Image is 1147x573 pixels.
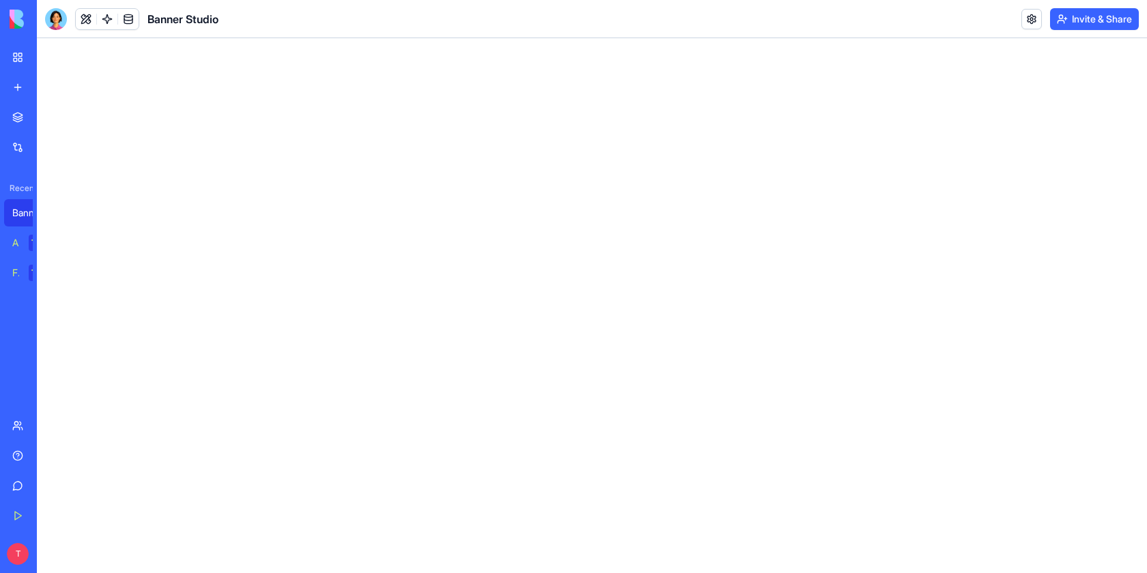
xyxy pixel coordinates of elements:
div: Banner Studio [12,206,51,220]
span: T [7,543,29,565]
a: Feedback FormTRY [4,259,59,286]
div: Feedback Form [12,266,19,280]
button: Invite & Share [1050,8,1139,30]
div: TRY [29,265,51,281]
a: Banner Studio [4,199,59,226]
div: AI Logo Generator [12,236,19,250]
span: Recent [4,183,33,194]
a: AI Logo GeneratorTRY [4,229,59,256]
span: Banner Studio [147,11,218,27]
img: logo [10,10,94,29]
div: TRY [29,235,51,251]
